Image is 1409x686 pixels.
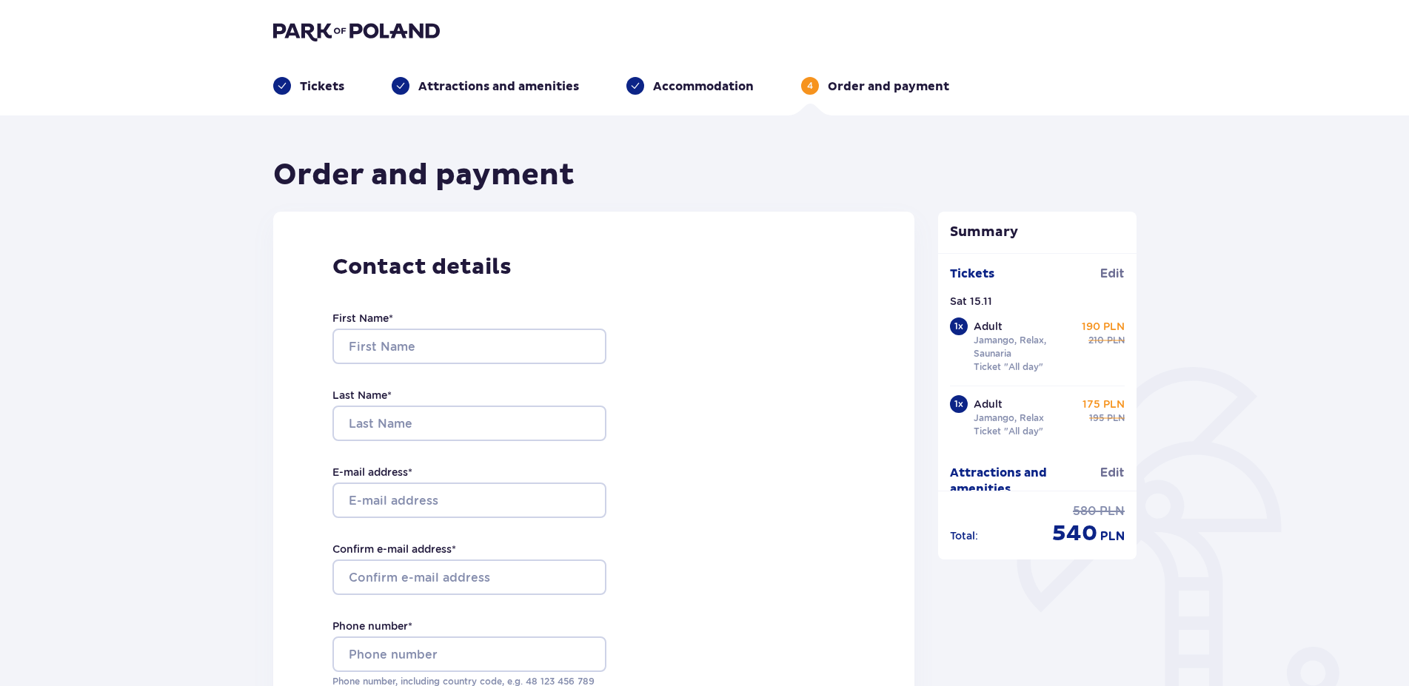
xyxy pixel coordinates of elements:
p: Order and payment [828,78,949,95]
p: Total : [950,528,978,543]
p: 4 [807,79,813,93]
p: Adult [974,319,1003,334]
span: 540 [1052,519,1097,548]
p: Contact details [332,253,856,281]
div: 4Order and payment [801,77,949,95]
img: Park of Poland logo [273,21,440,41]
p: Ticket "All day" [974,360,1043,374]
input: E-mail address [332,482,606,518]
label: E-mail address * [332,465,412,480]
label: First Name * [332,311,393,326]
span: 195 [1089,411,1104,425]
label: Phone number * [332,619,412,633]
input: Phone number [332,636,606,672]
div: 1 x [950,395,968,413]
input: Last Name [332,406,606,441]
span: PLN [1100,503,1125,519]
input: Confirm e-mail address [332,559,606,595]
div: 1 x [950,317,968,335]
span: PLN [1107,334,1125,347]
p: Tickets [950,266,994,282]
span: 210 [1088,334,1104,347]
p: Ticket "All day" [974,425,1043,438]
p: Jamango, Relax [974,411,1044,425]
input: First Name [332,329,606,364]
p: Jamango, Relax, Saunaria [974,334,1076,360]
span: PLN [1107,411,1125,425]
p: Attractions and amenities [950,465,1100,497]
label: Last Name * [332,388,392,403]
p: Summary [938,223,1137,241]
p: Sat 15.11 [950,294,992,309]
span: Edit [1100,465,1125,481]
div: Attractions and amenities [392,77,579,95]
p: Adult [974,397,1003,411]
p: Accommodation [653,78,754,95]
label: Confirm e-mail address * [332,542,456,556]
p: 175 PLN [1082,397,1125,411]
p: Tickets [300,78,344,95]
div: Accommodation [626,77,754,95]
div: Tickets [273,77,344,95]
p: 190 PLN [1082,319,1125,334]
span: 580 [1073,503,1097,519]
span: Edit [1100,266,1125,282]
h1: Order and payment [273,157,575,194]
p: Attractions and amenities [418,78,579,95]
span: PLN [1100,528,1125,545]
